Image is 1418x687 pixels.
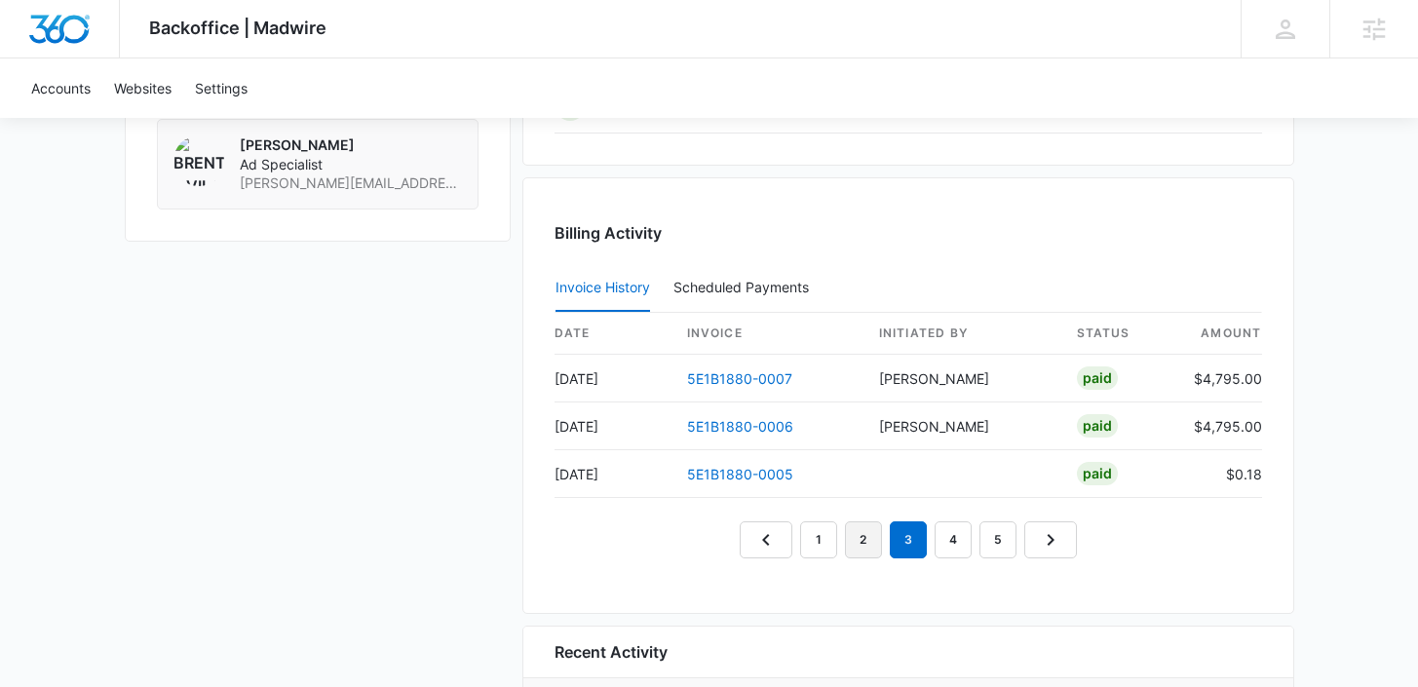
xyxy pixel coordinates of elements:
a: 5E1B1880-0005 [687,466,793,482]
h3: Billing Activity [555,221,1262,245]
a: Page 2 [845,521,882,558]
th: Initiated By [863,313,1061,355]
nav: Pagination [740,521,1077,558]
td: $4,795.00 [1178,355,1262,402]
p: [PERSON_NAME] [240,135,462,155]
a: Websites [102,58,183,118]
a: Page 4 [935,521,972,558]
td: [PERSON_NAME] [863,355,1061,402]
a: Page 5 [979,521,1016,558]
img: Brent Avila [173,135,224,186]
div: Paid [1077,366,1118,390]
h6: Recent Activity [555,640,668,664]
a: 5E1B1880-0006 [687,418,793,435]
a: Accounts [19,58,102,118]
th: invoice [671,313,863,355]
a: Page 1 [800,521,837,558]
td: [DATE] [555,450,671,498]
th: status [1061,313,1178,355]
em: 3 [890,521,927,558]
span: Ad Specialist [240,155,462,174]
td: [DATE] [555,402,671,450]
td: [DATE] [555,355,671,402]
div: Paid [1077,462,1118,485]
span: [PERSON_NAME][EMAIL_ADDRESS][PERSON_NAME][DOMAIN_NAME] [240,173,462,193]
div: Paid [1077,414,1118,438]
a: 5E1B1880-0007 [687,370,792,387]
td: $4,795.00 [1178,402,1262,450]
td: $0.18 [1178,450,1262,498]
div: Scheduled Payments [673,281,817,294]
th: amount [1178,313,1262,355]
button: Invoice History [556,265,650,312]
a: Previous Page [740,521,792,558]
th: date [555,313,671,355]
td: [PERSON_NAME] [863,402,1061,450]
a: Settings [183,58,259,118]
a: Next Page [1024,521,1077,558]
span: Backoffice | Madwire [149,18,326,38]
